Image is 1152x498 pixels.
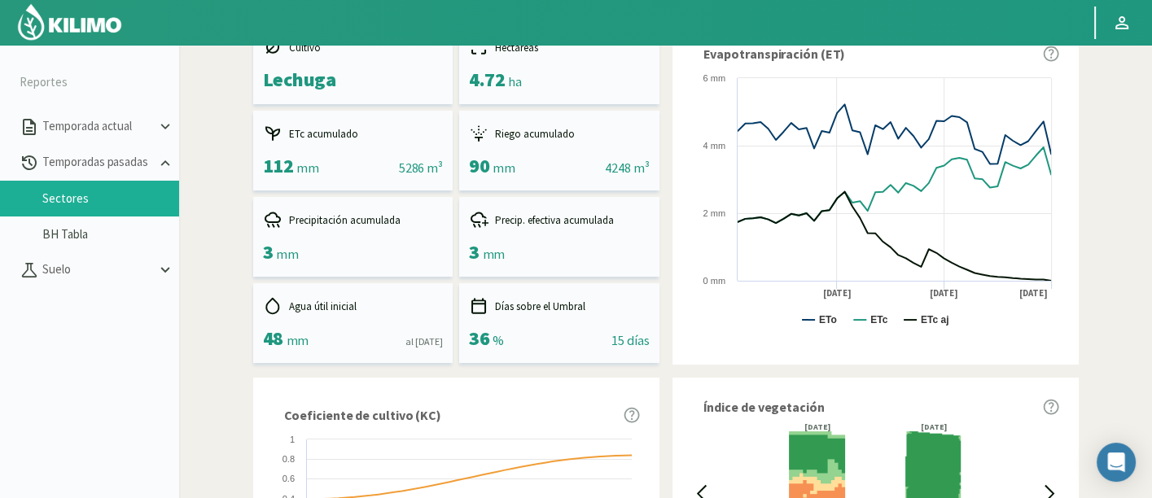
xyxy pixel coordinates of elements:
span: 48 [263,325,283,351]
div: 5286 m³ [399,158,443,177]
text: 1 [289,435,294,444]
div: al [DATE] [405,334,443,349]
div: [DATE] [765,423,869,431]
div: Hectáreas [469,37,650,57]
a: Sectores [42,191,179,206]
kil-mini-card: report-summary-cards.INITIAL_USEFUL_WATER [253,283,453,363]
text: ETc aj [920,314,948,325]
text: [DATE] [822,287,851,299]
span: mm [493,159,515,176]
p: Temporada actual [39,117,156,136]
span: 3 [263,239,274,264]
p: Temporadas pasadas [39,153,156,172]
span: Coeficiente de cultivo (KC) [284,405,441,425]
kil-mini-card: report-summary-cards.CROP [253,24,453,104]
div: Riego acumulado [469,124,650,143]
div: ETc acumulado [263,124,444,143]
text: 4 mm [703,141,725,151]
text: [DATE] [1019,287,1048,299]
div: Agua útil inicial [263,296,444,316]
span: 112 [263,153,294,178]
div: Precip. efectiva acumulada [469,210,650,229]
text: ETc [870,314,887,325]
text: ETo [819,314,837,325]
span: mm [276,246,298,262]
span: mm [296,159,318,176]
kil-mini-card: report-summary-cards.ACCUMULATED_IRRIGATION [459,111,659,190]
text: 0.8 [282,454,294,464]
span: 4.72 [469,67,505,92]
text: [DATE] [930,287,958,299]
kil-mini-card: report-summary-cards.HECTARES [459,24,659,104]
kil-mini-card: report-summary-cards.DAYS_ABOVE_THRESHOLD [459,283,659,363]
text: 0 mm [703,276,725,286]
div: Cultivo [263,37,444,57]
span: ha [508,73,521,90]
div: 15 días [611,330,649,350]
text: 6 mm [703,73,725,83]
span: Índice de vegetación [703,397,825,417]
span: 36 [469,325,489,351]
img: Kilimo [16,2,123,41]
span: Evapotranspiración (ET) [703,44,846,63]
div: Precipitación acumulada [263,210,444,229]
div: 4248 m³ [605,158,649,177]
kil-mini-card: report-summary-cards.ACCUMULATED_PRECIPITATION [253,197,453,277]
span: 90 [469,153,489,178]
span: Lechuga [263,67,336,92]
kil-mini-card: report-summary-cards.ACCUMULATED_ETC [253,111,453,190]
p: Suelo [39,260,156,279]
kil-mini-card: report-summary-cards.ACCUMULATED_EFFECTIVE_PRECIPITATION [459,197,659,277]
span: mm [287,332,309,348]
div: [DATE] [882,423,985,431]
span: 3 [469,239,480,264]
div: Open Intercom Messenger [1097,443,1136,482]
span: % [493,332,504,348]
text: 0.6 [282,474,294,483]
text: 2 mm [703,208,725,218]
span: mm [483,246,505,262]
div: Días sobre el Umbral [469,296,650,316]
a: BH Tabla [42,227,179,242]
